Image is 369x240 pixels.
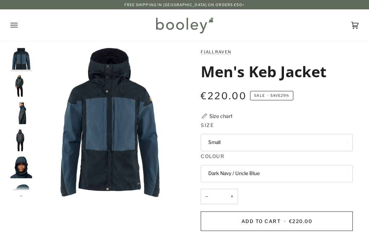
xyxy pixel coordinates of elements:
em: • [266,93,270,97]
span: 29% [281,93,289,97]
div: Fjallraven Men's Keb Jacket Dark Navy / Uncle Blue - Booley Galway [36,48,184,197]
div: Size chart [209,112,232,120]
img: Fjallraven Men's Keb Jacket - Booley Galway [10,75,32,97]
img: Fjallraven Men's Keb Jacket - Booley Galway [10,102,32,124]
span: Add to Cart [241,218,281,224]
span: Size [201,122,214,129]
button: + [226,189,238,204]
button: Small [201,134,352,151]
span: Sale [254,93,264,97]
img: Booley [153,15,216,36]
a: Fjallraven [201,49,231,54]
span: Colour [201,153,224,160]
button: Add to Cart • €220.00 [201,211,352,231]
input: Quantity [201,189,238,204]
span: €220.00 [201,90,246,101]
button: Dark Navy / Uncle Blue [201,165,352,182]
img: Fjallraven Men's Keb Jacket Dark Navy / Uncle Blue - Booley Galway [10,48,32,70]
button: Open menu [10,9,32,41]
h1: Men's Keb Jacket [201,62,326,81]
span: €220.00 [289,218,312,224]
img: Fjallraven Men&#39;s Keb Jacket Dark Navy / Uncle Blue - Booley Galway [36,48,184,197]
button: − [201,189,212,204]
span: • [283,218,288,224]
p: Free Shipping in [GEOGRAPHIC_DATA] on Orders €50+ [124,2,245,8]
span: Save [250,91,293,100]
img: Fjallraven Men's Keb Jacket - Booley Galway [10,130,32,151]
img: Fjallraven Men's Keb Jacket - Booley Galway [10,184,32,206]
img: Fjallraven Men's Keb Jacket - Booley Galway [10,157,32,178]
